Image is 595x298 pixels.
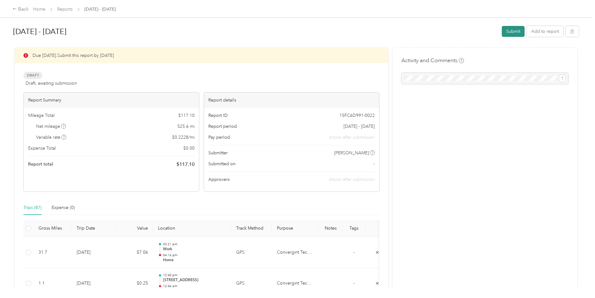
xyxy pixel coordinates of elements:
[28,145,56,151] span: Expense Total
[72,237,115,268] td: [DATE]
[208,134,230,141] span: Pay period
[204,92,379,108] div: Report details
[343,123,375,130] span: [DATE] - [DATE]
[342,220,366,237] th: Tags
[208,150,228,156] span: Submitter
[560,263,595,298] iframe: Everlance-gr Chat Button Frame
[177,123,195,130] span: 525.6 mi
[163,273,226,277] p: 12:40 pm
[231,220,272,237] th: Track Method
[208,176,230,183] span: Approvers
[36,134,67,141] span: Variable rate
[163,277,226,283] p: [STREET_ADDRESS]
[163,253,226,257] p: 04:16 pm
[115,220,153,237] th: Value
[527,26,563,37] button: Add to report
[33,237,72,268] td: 31.7
[353,250,355,255] span: -
[339,112,375,119] span: 15FC6D991-0022
[353,281,355,286] span: -
[52,204,75,211] div: Expense (0)
[84,6,116,12] span: [DATE] - [DATE]
[163,246,226,252] p: Work
[28,112,54,119] span: Mileage Total
[319,220,342,237] th: Notes
[178,112,195,119] span: $ 117.10
[502,26,525,37] button: Submit
[28,161,53,167] span: Report total
[329,134,375,141] span: shown after submission
[163,257,226,263] p: Home
[13,24,497,39] h1: Sep 1 - 30, 2025
[24,92,199,108] div: Report Summary
[26,80,77,87] span: Draft, awaiting submission
[172,134,195,141] span: $ 0.2228 / mi
[23,204,42,211] div: Trips (87)
[208,112,228,119] span: Report ID
[208,123,237,130] span: Report period
[163,284,226,288] p: 12:46 pm
[183,145,195,151] span: $ 0.00
[36,123,66,130] span: Net mileage
[272,237,319,268] td: Convergint Technologies
[231,237,272,268] td: GPS
[401,57,464,64] h4: Activity and Comments
[72,220,115,237] th: Trip Date
[374,161,375,167] span: -
[334,150,369,156] span: [PERSON_NAME]
[33,220,72,237] th: Gross Miles
[329,177,375,182] span: shown after submission
[57,7,73,12] a: Reports
[272,220,319,237] th: Purpose
[176,161,195,168] span: $ 117.10
[23,72,42,79] span: Draft
[13,6,29,13] div: Back
[33,7,45,12] a: Home
[115,237,153,268] td: $7.06
[163,242,226,246] p: 03:21 pm
[208,161,236,167] span: Submitted on
[153,220,231,237] th: Location
[15,48,388,63] div: Due [DATE]. Submit this report by [DATE]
